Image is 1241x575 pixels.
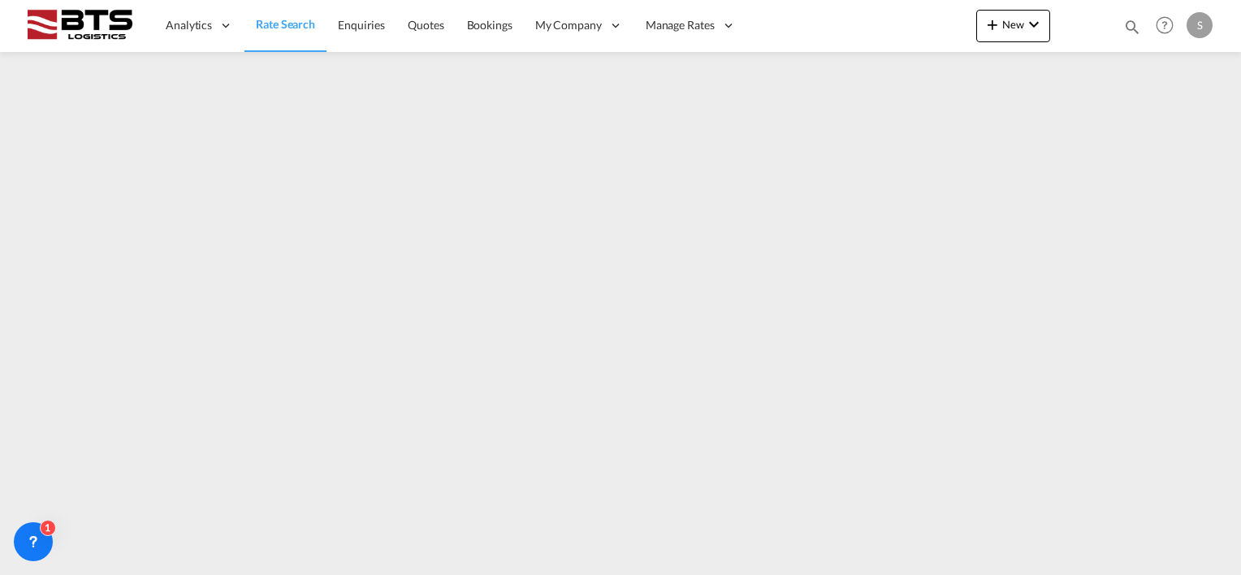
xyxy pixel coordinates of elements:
span: Enquiries [338,18,385,32]
span: New [983,18,1044,31]
md-icon: icon-chevron-down [1024,15,1044,34]
span: Quotes [408,18,443,32]
div: icon-magnify [1123,18,1141,42]
span: Bookings [467,18,512,32]
div: S [1187,12,1213,38]
img: cdcc71d0be7811ed9adfbf939d2aa0e8.png [24,7,134,44]
button: icon-plus 400-fgNewicon-chevron-down [976,10,1050,42]
md-icon: icon-magnify [1123,18,1141,36]
span: My Company [535,17,602,33]
span: Rate Search [256,17,315,31]
span: Help [1151,11,1178,39]
div: Help [1151,11,1187,41]
span: Manage Rates [646,17,715,33]
md-icon: icon-plus 400-fg [983,15,1002,34]
span: Analytics [166,17,212,33]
